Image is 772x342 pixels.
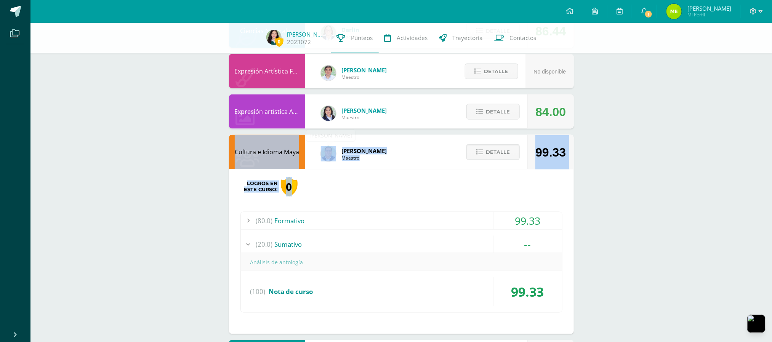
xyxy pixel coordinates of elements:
[321,146,336,161] img: c1c1b07ef08c5b34f56a5eb7b3c08b85.png
[434,23,489,53] a: Trayectoria
[342,114,387,121] span: Maestro
[287,38,311,46] a: 2023072
[687,11,731,18] span: Mi Perfil
[466,104,520,120] button: Detalle
[342,107,387,114] span: [PERSON_NAME]
[321,106,336,121] img: 4a4aaf78db504b0aa81c9e1154a6f8e5.png
[342,66,387,74] span: [PERSON_NAME]
[484,64,508,78] span: Detalle
[287,30,325,38] a: [PERSON_NAME]
[309,132,352,139] div: [PERSON_NAME]
[486,145,510,159] span: Detalle
[351,34,373,42] span: Punteos
[534,69,566,75] span: No disponible
[244,181,278,193] span: Logros en este curso:
[256,212,273,229] span: (80.0)
[397,34,428,42] span: Actividades
[493,236,562,253] div: --
[493,277,562,306] div: 99.33
[535,95,566,129] div: 84.00
[486,105,510,119] span: Detalle
[321,66,336,81] img: 8e3dba6cfc057293c5db5c78f6d0205d.png
[342,74,387,80] span: Maestro
[250,277,266,306] span: (100)
[241,254,562,271] div: Análisis de antología
[687,5,731,12] span: [PERSON_NAME]
[266,30,282,45] img: 05fc99470b6b8232ca6bd7819607359e.png
[275,37,283,46] span: 0
[535,135,566,169] div: 99.33
[489,23,542,53] a: Contactos
[331,23,379,53] a: Punteos
[229,94,305,129] div: Expresión artística ARTES PLÁSTICAS
[466,144,520,160] button: Detalle
[666,4,682,19] img: cc8173afdae23698f602c22063f262d2.png
[241,236,562,253] div: Sumativo
[493,212,562,229] div: 99.33
[342,155,387,161] span: Maestro
[281,177,298,197] div: 0
[241,212,562,229] div: Formativo
[269,287,313,296] span: Nota de curso
[379,23,434,53] a: Actividades
[256,236,273,253] span: (20.0)
[644,10,653,18] span: 1
[510,34,537,42] span: Contactos
[342,147,387,155] span: [PERSON_NAME]
[465,64,518,79] button: Detalle
[229,54,305,88] div: Expresión Artística FORMACIÓN MUSICAL
[229,135,305,169] div: Cultura e Idioma Maya
[453,34,483,42] span: Trayectoria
